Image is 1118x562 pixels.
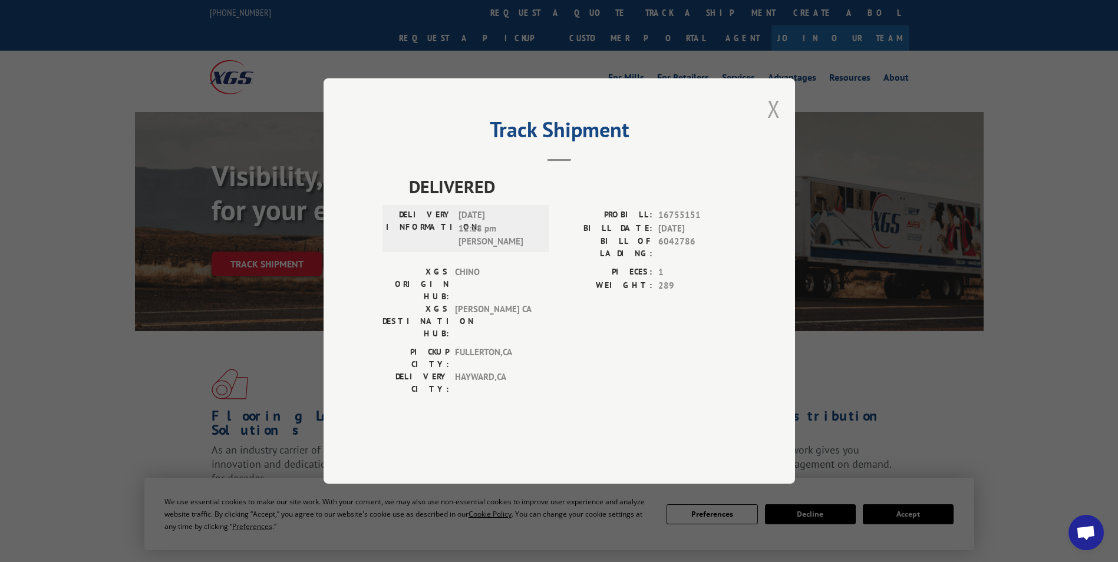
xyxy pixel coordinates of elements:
[658,222,736,236] span: [DATE]
[1068,515,1104,550] div: Open chat
[559,235,652,260] label: BILL OF LADING:
[455,371,535,395] span: HAYWARD , CA
[559,209,652,222] label: PROBILL:
[658,235,736,260] span: 6042786
[382,121,736,144] h2: Track Shipment
[767,93,780,124] button: Close modal
[455,346,535,371] span: FULLERTON , CA
[459,209,538,249] span: [DATE] 12:18 pm [PERSON_NAME]
[658,209,736,222] span: 16755151
[559,266,652,279] label: PIECES:
[382,266,449,303] label: XGS ORIGIN HUB:
[382,303,449,340] label: XGS DESTINATION HUB:
[455,266,535,303] span: CHINO
[409,173,736,200] span: DELIVERED
[658,279,736,293] span: 289
[658,266,736,279] span: 1
[455,303,535,340] span: [PERSON_NAME] CA
[559,222,652,236] label: BILL DATE:
[382,371,449,395] label: DELIVERY CITY:
[382,346,449,371] label: PICKUP CITY:
[386,209,453,249] label: DELIVERY INFORMATION:
[559,279,652,293] label: WEIGHT:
